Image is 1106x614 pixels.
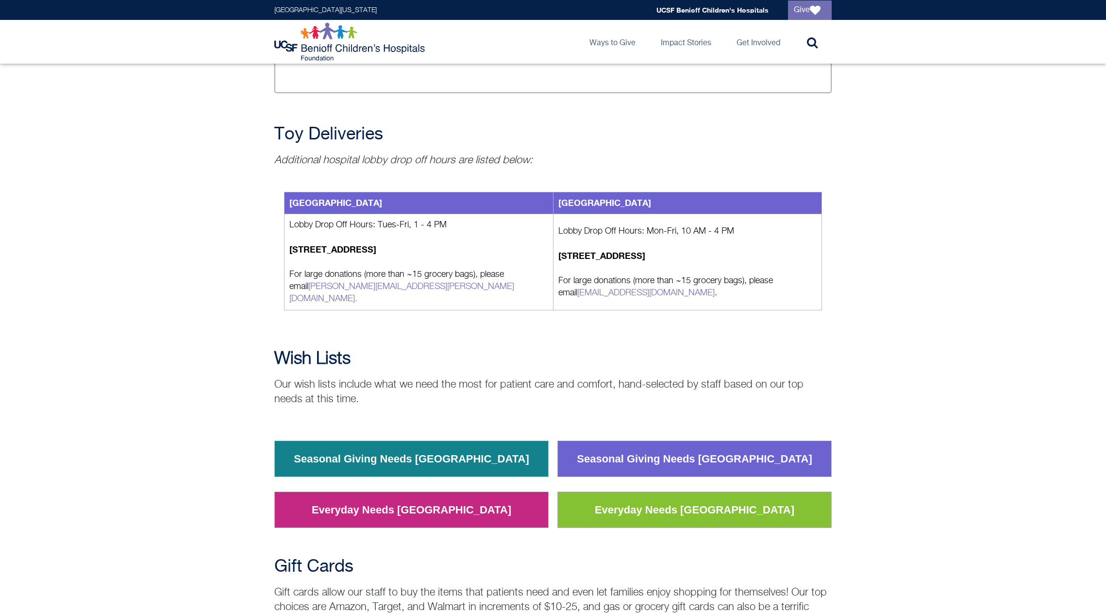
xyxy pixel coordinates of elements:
strong: [GEOGRAPHIC_DATA] [558,197,651,208]
a: [EMAIL_ADDRESS][DOMAIN_NAME] [577,289,715,297]
p: For large donations (more than ~15 grocery bags), please email [289,269,548,305]
p: Lobby Drop Off Hours: Mon-Fri, 10 AM - 4 PM [558,225,817,238]
p: For large donations (more than ~15 grocery bags), please email . [558,275,817,299]
p: Our wish lists include what we need the most for patient care and comfort, hand-selected by staff... [274,377,832,407]
strong: [STREET_ADDRESS] [558,250,645,261]
a: Everyday Needs [GEOGRAPHIC_DATA] [304,497,519,523]
a: Seasonal Giving Needs [GEOGRAPHIC_DATA] [286,446,536,472]
h2: Wish Lists [274,349,832,369]
strong: [STREET_ADDRESS] [289,244,376,255]
a: Give [788,0,832,20]
a: Impact Stories [653,20,719,64]
strong: [GEOGRAPHIC_DATA] [289,197,382,208]
h2: Gift Cards [274,557,832,577]
p: Lobby Drop Off Hours: Tues-Fri, 1 - 4 PM [289,219,548,231]
a: Everyday Needs [GEOGRAPHIC_DATA] [587,497,802,523]
a: [GEOGRAPHIC_DATA][US_STATE] [274,7,377,14]
a: Seasonal Giving Needs [GEOGRAPHIC_DATA] [570,446,820,472]
a: Ways to Give [582,20,643,64]
img: Logo for UCSF Benioff Children's Hospitals Foundation [274,22,427,61]
a: [PERSON_NAME][EMAIL_ADDRESS][PERSON_NAME][DOMAIN_NAME]. [289,282,514,303]
a: UCSF Benioff Children's Hospitals [656,6,769,14]
a: Get Involved [729,20,788,64]
h2: Toy Deliveries [274,125,832,144]
em: Additional hospital lobby drop off hours are listed below: [274,155,533,166]
p: If items don’t fall within our guidelines or are unsafe/inappropriate for our patients, we reserv... [280,45,827,88]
